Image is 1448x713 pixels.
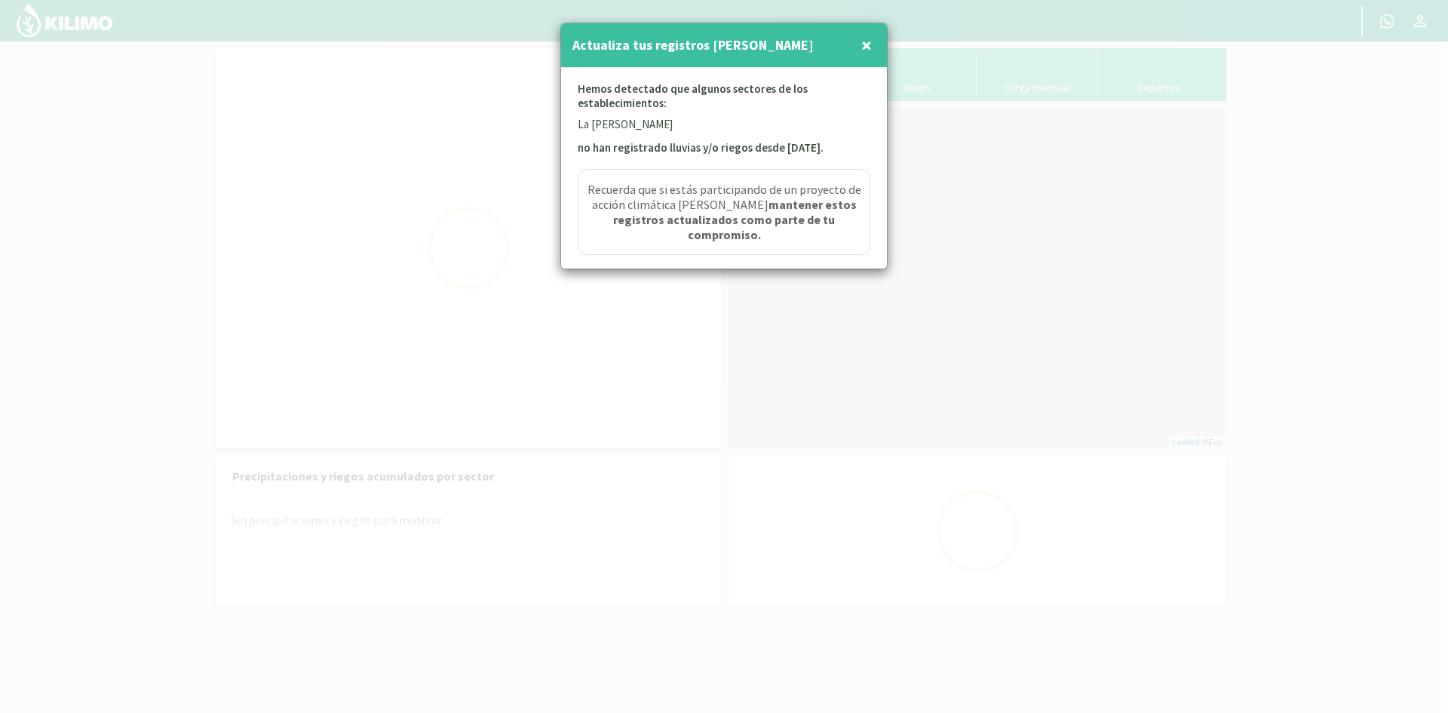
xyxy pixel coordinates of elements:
button: Close [857,30,876,60]
span: × [861,32,872,57]
h4: Actualiza tus registros [PERSON_NAME] [572,35,814,56]
strong: mantener estos registros actualizados como parte de tu compromiso. [613,197,857,242]
p: La [PERSON_NAME] [578,116,870,134]
p: Hemos detectado que algunos sectores de los establecimientos: [578,81,870,116]
p: no han registrado lluvias y/o riegos desde [DATE]. [578,140,870,157]
span: Recuerda que si estás participando de un proyecto de acción climática [PERSON_NAME] [582,182,866,242]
